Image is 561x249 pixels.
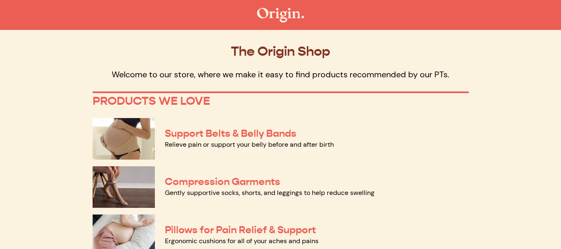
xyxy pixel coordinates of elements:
img: The Origin Shop [257,8,304,22]
a: Compression Garments [165,175,280,188]
a: Support Belts & Belly Bands [165,127,296,140]
p: PRODUCTS WE LOVE [93,94,469,108]
img: Compression Garments [93,166,155,208]
p: Welcome to our store, where we make it easy to find products recommended by our PTs. [93,69,469,80]
a: Relieve pain or support your belly before and after birth [165,140,334,149]
a: Gently supportive socks, shorts, and leggings to help reduce swelling [165,188,375,197]
img: Support Belts & Belly Bands [93,118,155,160]
a: Ergonomic cushions for all of your aches and pains [165,237,318,245]
p: The Origin Shop [93,43,469,59]
a: Pillows for Pain Relief & Support [165,224,316,236]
